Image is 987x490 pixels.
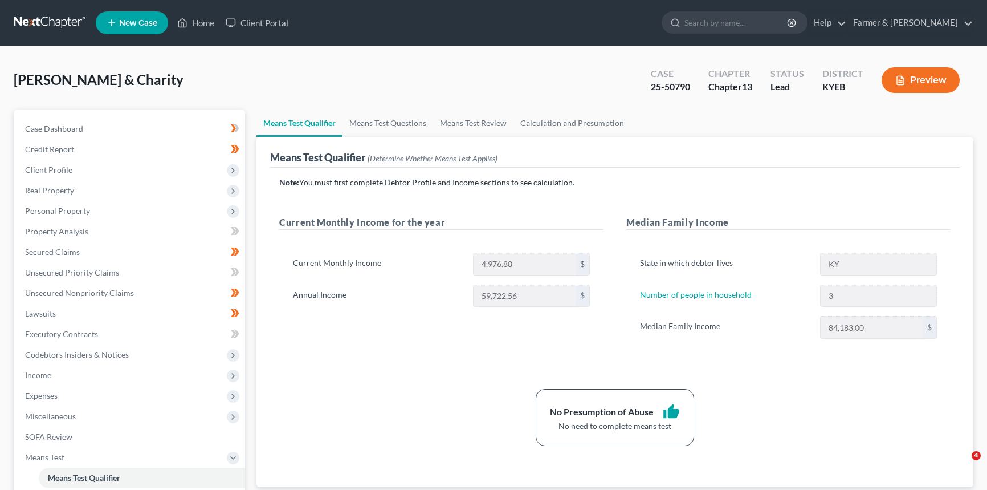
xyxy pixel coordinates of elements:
[742,81,752,92] span: 13
[708,80,752,94] div: Chapter
[256,110,342,137] a: Means Test Qualifier
[948,451,976,479] iframe: Intercom live chat
[16,139,245,160] a: Credit Report
[822,80,863,94] div: KYEB
[822,67,863,80] div: District
[474,285,576,307] input: 0.00
[513,110,631,137] a: Calculation and Presumption
[651,80,690,94] div: 25-50790
[663,403,680,420] i: thumb_up
[172,13,220,33] a: Home
[25,411,76,421] span: Miscellaneous
[16,324,245,345] a: Executory Contracts
[474,253,576,275] input: 0.00
[651,67,690,80] div: Case
[119,19,157,27] span: New Case
[821,253,936,275] input: State
[708,67,752,80] div: Chapter
[48,473,120,483] span: Means Test Qualifier
[16,242,245,262] a: Secured Claims
[821,285,936,307] input: --
[634,316,814,339] label: Median Family Income
[39,468,245,488] a: Means Test Qualifier
[25,432,72,442] span: SOFA Review
[847,13,973,33] a: Farmer & [PERSON_NAME]
[684,12,789,33] input: Search by name...
[25,288,134,298] span: Unsecured Nonpriority Claims
[576,253,589,275] div: $
[342,110,433,137] a: Means Test Questions
[16,119,245,139] a: Case Dashboard
[16,283,245,303] a: Unsecured Nonpriority Claims
[279,216,603,230] h5: Current Monthly Income for the year
[25,144,74,154] span: Credit Report
[25,226,88,236] span: Property Analysis
[279,177,951,188] p: You must first complete Debtor Profile and Income sections to see calculation.
[287,285,467,307] label: Annual Income
[25,452,64,462] span: Means Test
[923,317,936,338] div: $
[25,206,90,216] span: Personal Property
[972,451,981,460] span: 4
[287,253,467,276] label: Current Monthly Income
[16,427,245,447] a: SOFA Review
[25,391,58,400] span: Expenses
[16,262,245,283] a: Unsecured Priority Claims
[25,185,74,195] span: Real Property
[25,247,80,257] span: Secured Claims
[576,285,589,307] div: $
[634,253,814,276] label: State in which debtor lives
[25,309,56,318] span: Lawsuits
[882,67,960,93] button: Preview
[770,80,804,94] div: Lead
[626,216,951,230] h5: Median Family Income
[640,290,752,299] a: Number of people in household
[270,151,497,164] div: Means Test Qualifier
[433,110,513,137] a: Means Test Review
[25,329,98,339] span: Executory Contracts
[25,370,51,380] span: Income
[25,165,72,175] span: Client Profile
[368,153,497,163] span: (Determine Whether Means Test Applies)
[550,420,680,432] div: No need to complete means test
[16,221,245,242] a: Property Analysis
[220,13,294,33] a: Client Portal
[25,268,119,277] span: Unsecured Priority Claims
[279,177,299,187] strong: Note:
[808,13,846,33] a: Help
[770,67,804,80] div: Status
[550,406,654,419] div: No Presumption of Abuse
[821,317,923,338] input: 0.00
[25,124,83,133] span: Case Dashboard
[14,71,183,88] span: [PERSON_NAME] & Charity
[16,303,245,324] a: Lawsuits
[25,350,129,359] span: Codebtors Insiders & Notices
